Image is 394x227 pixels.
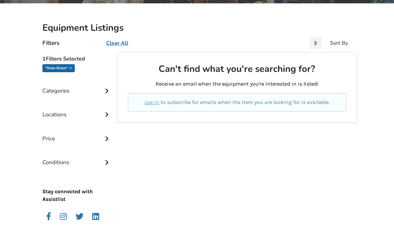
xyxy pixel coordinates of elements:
[42,52,112,64] h5: 1 Filters Selected
[136,99,338,106] p: to subscribe for emails when the item you are looking for is available.
[145,99,159,105] a: Log in
[128,80,346,88] p: Receive an email when the equipment you're interested in is listed!
[106,39,128,47] u: Clear All
[128,63,346,75] h2: Can't find what you're searching for?
[42,64,75,72] div: "Knee brace"
[42,39,59,47] h4: Filters
[42,74,112,98] div: Categories
[42,145,112,169] div: Conditions
[42,22,352,34] h2: Equipment Listings
[42,122,112,145] div: Price
[42,169,112,203] p: Stay connected with Assistlist
[42,98,112,121] div: Locations
[330,40,348,46] div: Sort By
